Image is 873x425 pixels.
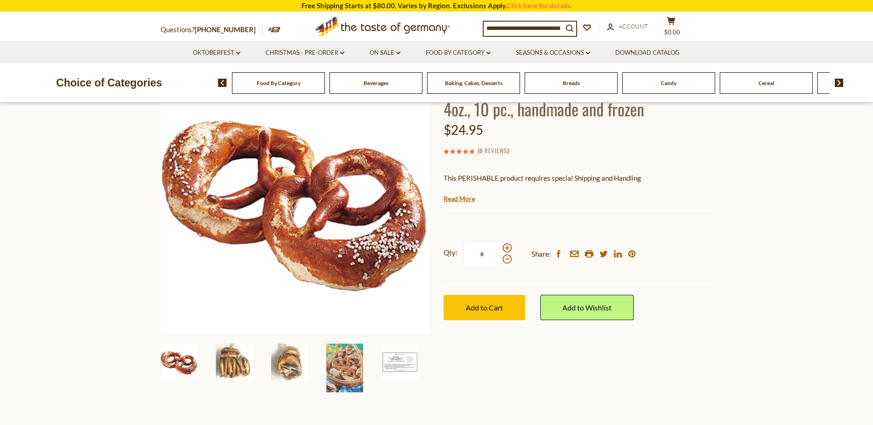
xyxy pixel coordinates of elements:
img: Handmade Fresh Bavarian Beer Garden Pretzels [326,344,363,392]
a: Add to Wishlist [540,295,634,320]
a: Cereal [758,80,774,86]
a: Food By Category [257,80,301,86]
a: Breads [563,80,580,86]
img: The Taste of Germany Bavarian Soft Pretzels, 4oz., 10 pc., handmade and frozen [271,344,308,380]
a: Candy [661,80,676,86]
img: The Taste of Germany Bavarian Soft Pretzels, 4oz., 10 pc., handmade and frozen [382,344,418,380]
a: Seasons & Occasions [516,48,590,58]
img: The Taste of Germany Bavarian Soft Pretzels, 4oz., 10 pc., handmade and frozen [216,344,253,380]
h1: The Taste of Germany Bavarian Soft Pretzels, 4oz., 10 pc., handmade and frozen [444,78,713,119]
span: $0.00 [664,29,680,36]
li: We will ship this product in heat-protective packaging and ice. [452,191,713,202]
input: Qty: [463,241,501,267]
a: Download Catalog [615,48,680,58]
a: Christmas - PRE-ORDER [266,48,344,58]
a: Beverages [364,80,388,86]
img: The Taste of Germany Bavarian Soft Pretzels, 4oz., 10 pc., handmade and frozen [161,64,430,333]
span: Account [619,23,648,30]
img: The Taste of Germany Bavarian Soft Pretzels, 4oz., 10 pc., handmade and frozen [161,344,197,380]
p: This PERISHABLE product requires special Shipping and Handling [444,172,713,184]
span: $24.95 [444,122,483,138]
strong: Qty: [444,247,457,258]
button: $0.00 [658,17,685,40]
span: ( ) [478,146,509,155]
a: Baking, Cakes, Desserts [445,80,503,86]
a: Account [607,22,648,32]
span: Share: [532,248,551,260]
a: [PHONE_NUMBER] [195,25,256,34]
a: Read More [444,194,475,203]
button: Add to Cart [444,295,525,320]
a: 8 Reviews [480,146,507,156]
span: Add to Cart [466,303,503,312]
a: Food By Category [426,48,491,58]
img: previous arrow [218,79,227,87]
a: Oktoberfest [193,48,240,58]
a: On Sale [370,48,400,58]
p: Questions? [161,24,263,36]
a: Click here for details. [507,1,572,10]
img: next arrow [835,79,844,87]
